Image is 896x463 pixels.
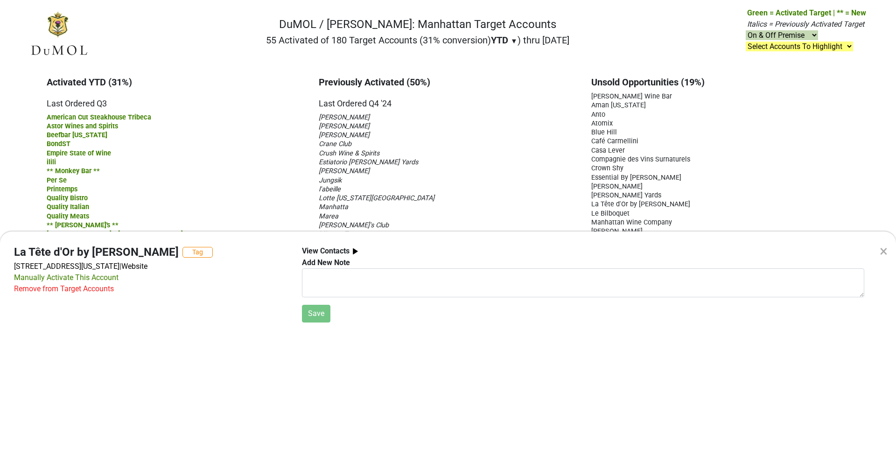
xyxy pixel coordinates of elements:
[14,262,119,271] a: [STREET_ADDRESS][US_STATE]
[182,247,213,258] button: Tag
[302,258,350,267] b: Add New Note
[880,240,888,262] div: ×
[302,305,330,323] button: Save
[302,246,350,255] b: View Contacts
[14,272,119,283] div: Manually Activate This Account
[14,246,179,259] h4: La Tête d'Or by [PERSON_NAME]
[121,262,147,271] a: Website
[119,262,121,271] span: |
[350,246,361,257] img: arrow_right.svg
[14,283,114,295] div: Remove from Target Accounts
